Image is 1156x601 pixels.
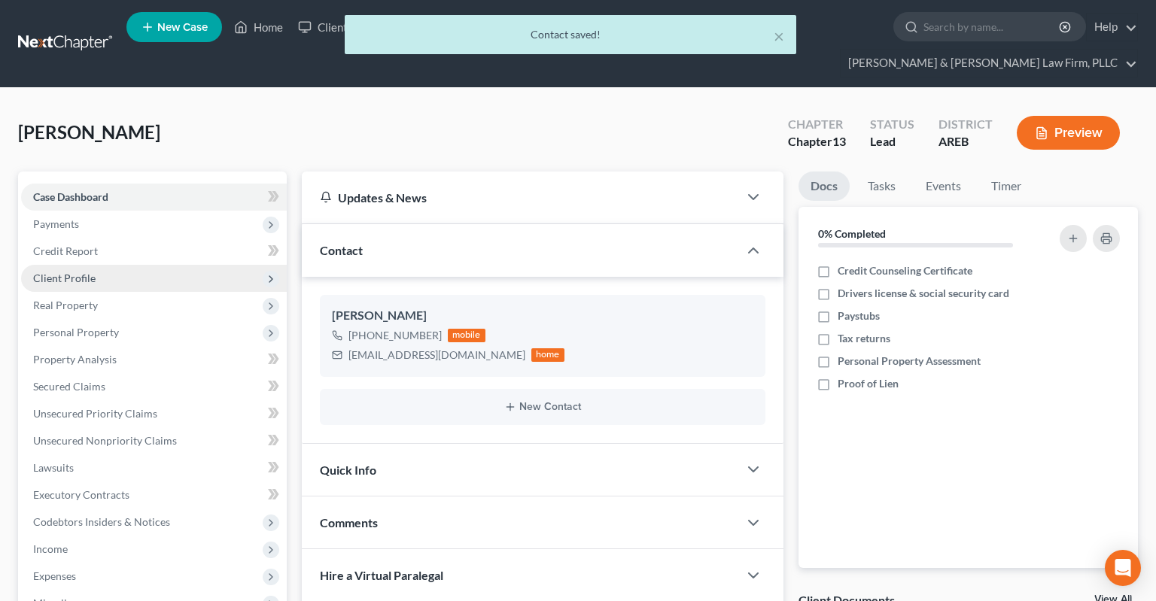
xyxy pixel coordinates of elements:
a: Property Analysis [21,346,287,373]
span: Drivers license & social security card [838,286,1009,301]
a: Unsecured Nonpriority Claims [21,427,287,454]
a: Tasks [856,171,908,201]
div: Open Intercom Messenger [1105,550,1141,586]
a: Case Dashboard [21,184,287,211]
span: Credit Counseling Certificate [838,263,972,278]
span: Case Dashboard [33,190,108,203]
span: Expenses [33,569,76,582]
span: Personal Property Assessment [838,354,981,369]
a: Timer [979,171,1033,201]
button: New Contact [332,401,753,413]
a: Home [227,14,291,41]
span: Personal Property [33,326,119,338]
span: Tax returns [838,331,890,346]
input: Search by name... [923,13,1061,41]
a: [PERSON_NAME] & [PERSON_NAME] Law Firm, PLLC [841,50,1137,77]
span: Income [33,542,68,555]
button: × [774,27,784,45]
span: Comments [320,515,378,530]
span: Contact [320,243,363,257]
a: Docs [799,171,850,201]
span: Executory Contracts [33,488,129,501]
span: Payments [33,217,79,230]
div: District [938,116,993,133]
div: [EMAIL_ADDRESS][DOMAIN_NAME] [348,348,525,363]
span: Quick Info [320,463,376,477]
div: home [531,348,564,362]
a: Events [914,171,973,201]
span: Paystubs [838,308,880,323]
a: Directory Cases [388,14,503,41]
span: 13 [832,134,846,148]
div: [PHONE_NUMBER] [348,328,442,343]
span: Proof of Lien [838,376,899,391]
strong: 0% Completed [818,227,886,240]
span: Hire a Virtual Paralegal [320,568,443,582]
div: Updates & News [320,190,720,205]
div: [PERSON_NAME] [332,307,753,325]
button: Preview [1017,116,1120,150]
div: Status [870,116,914,133]
div: Contact saved! [357,27,784,42]
div: Chapter [788,133,846,150]
a: Help [1087,14,1137,41]
span: Client Profile [33,272,96,284]
span: Unsecured Priority Claims [33,407,157,420]
span: Secured Claims [33,380,105,393]
span: Real Property [33,299,98,311]
a: Lawsuits [21,454,287,481]
span: Credit Report [33,244,98,257]
div: Chapter [788,116,846,133]
div: Lead [870,133,914,150]
a: Payments [589,14,673,41]
span: Property Analysis [33,353,117,366]
span: [PERSON_NAME] [18,121,160,143]
div: mobile [448,329,485,342]
a: Executory Contracts [21,481,287,508]
a: Credit Report [21,238,287,265]
a: Client Portal [291,14,388,41]
a: Unsecured Priority Claims [21,400,287,427]
a: Secured Claims [21,373,287,400]
span: Unsecured Nonpriority Claims [33,434,177,447]
span: Lawsuits [33,461,74,474]
span: Codebtors Insiders & Notices [33,515,170,528]
div: AREB [938,133,993,150]
a: DebtorCC [503,14,589,41]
